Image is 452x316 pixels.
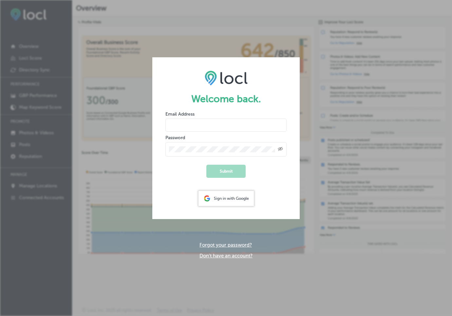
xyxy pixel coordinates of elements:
h1: Welcome back. [165,93,287,105]
div: Sign in with Google [198,191,254,206]
button: Submit [206,165,246,178]
label: Password [165,135,185,140]
label: Email Address [165,111,195,117]
a: Don't have an account? [199,253,253,259]
a: Forgot your password? [199,242,252,248]
img: LOCL logo [205,70,248,85]
span: Toggle password visibility [278,146,283,152]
